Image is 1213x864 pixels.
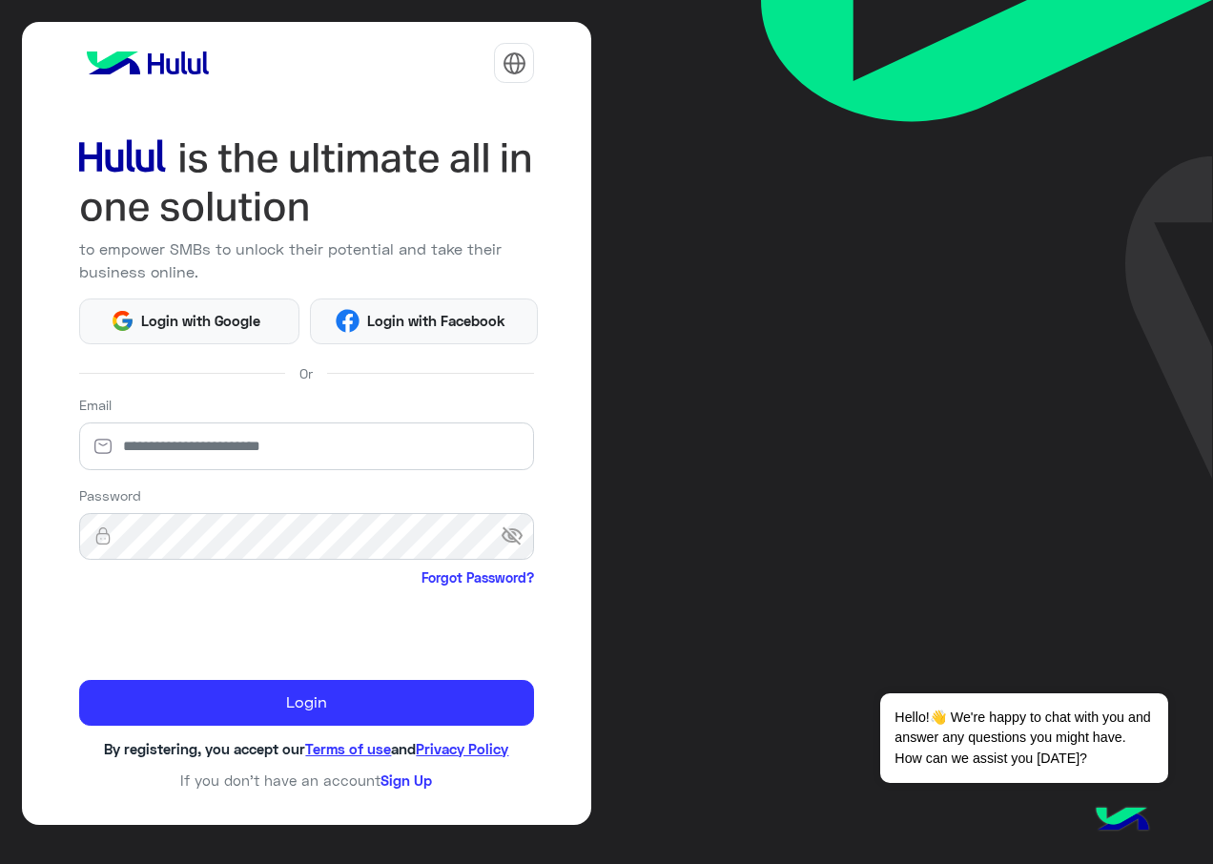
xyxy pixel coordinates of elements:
[79,134,535,231] img: hululLoginTitle_EN.svg
[134,310,268,332] span: Login with Google
[501,520,535,554] span: visibility_off
[104,740,305,757] span: By registering, you accept our
[111,309,134,333] img: Google
[299,363,313,383] span: Or
[79,680,535,726] button: Login
[416,740,508,757] a: Privacy Policy
[79,395,112,415] label: Email
[79,237,535,283] p: to empower SMBs to unlock their potential and take their business online.
[380,771,432,789] a: Sign Up
[360,310,512,332] span: Login with Facebook
[421,567,534,587] a: Forgot Password?
[79,771,535,789] h6: If you don’t have an account
[79,298,299,344] button: Login with Google
[79,485,141,505] label: Password
[79,437,127,456] img: email
[310,298,538,344] button: Login with Facebook
[79,526,127,545] img: lock
[79,591,369,666] iframe: reCAPTCHA
[336,309,360,333] img: Facebook
[1089,788,1156,854] img: hulul-logo.png
[503,51,526,75] img: tab
[880,693,1167,783] span: Hello!👋 We're happy to chat with you and answer any questions you might have. How can we assist y...
[305,740,391,757] a: Terms of use
[79,44,216,82] img: logo
[391,740,416,757] span: and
